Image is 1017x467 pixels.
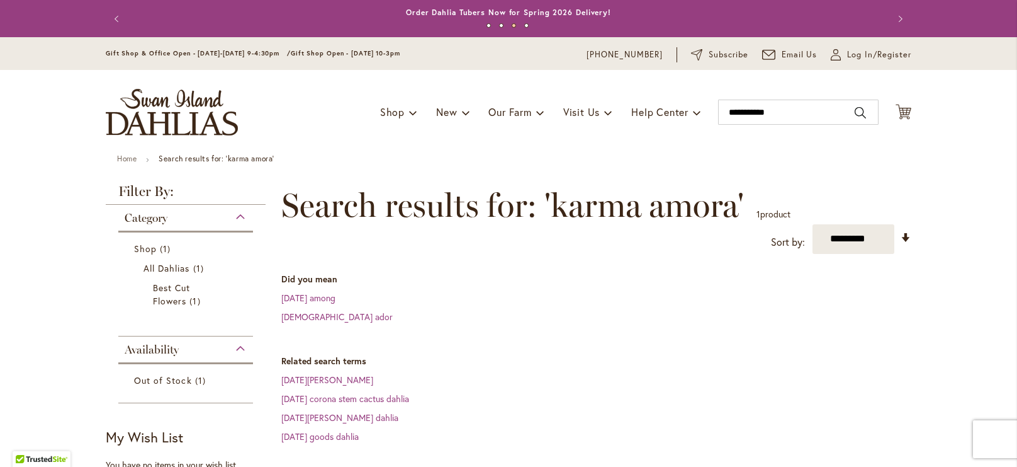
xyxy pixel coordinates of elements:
[153,282,190,307] span: Best Cut Flowers
[189,294,203,308] span: 1
[281,311,393,323] a: [DEMOGRAPHIC_DATA] ador
[281,374,373,386] a: [DATE][PERSON_NAME]
[756,208,760,220] span: 1
[134,374,240,387] a: Out of Stock 1
[587,49,663,61] a: [PHONE_NUMBER]
[153,281,222,308] a: Best Cut Flowers
[281,412,398,424] a: [DATE][PERSON_NAME] dahlia
[631,105,688,118] span: Help Center
[847,49,911,61] span: Log In/Register
[281,273,911,285] dt: Did you mean
[281,187,744,224] span: Search results for: 'karma amora'
[160,242,174,255] span: 1
[195,374,209,387] span: 1
[106,6,131,32] button: Previous
[134,242,240,255] a: Shop
[380,105,405,118] span: Shop
[117,154,137,163] a: Home
[106,89,238,135] a: store logo
[134,243,157,255] span: Shop
[134,374,192,386] span: Out of Stock
[281,292,335,304] a: [DATE] among
[436,105,457,118] span: New
[106,49,291,57] span: Gift Shop & Office Open - [DATE]-[DATE] 9-4:30pm /
[886,6,911,32] button: Next
[281,355,911,367] dt: Related search terms
[143,262,231,275] a: All Dahlias
[486,23,491,28] button: 1 of 4
[782,49,818,61] span: Email Us
[125,211,167,225] span: Category
[512,23,516,28] button: 3 of 4
[762,49,818,61] a: Email Us
[281,393,409,405] a: [DATE] corona stem cactus dahlia
[563,105,600,118] span: Visit Us
[524,23,529,28] button: 4 of 4
[106,428,183,446] strong: My Wish List
[499,23,503,28] button: 2 of 4
[406,8,611,17] a: Order Dahlia Tubers Now for Spring 2026 Delivery!
[488,105,531,118] span: Our Farm
[771,231,805,254] label: Sort by:
[143,262,190,274] span: All Dahlias
[756,204,790,224] p: product
[159,154,274,163] strong: Search results for: 'karma amora'
[193,262,207,275] span: 1
[125,343,179,357] span: Availability
[691,49,748,61] a: Subscribe
[709,49,748,61] span: Subscribe
[9,422,45,458] iframe: Launch Accessibility Center
[106,185,266,205] strong: Filter By:
[281,430,359,442] a: [DATE] goods dahlia
[291,49,400,57] span: Gift Shop Open - [DATE] 10-3pm
[831,49,911,61] a: Log In/Register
